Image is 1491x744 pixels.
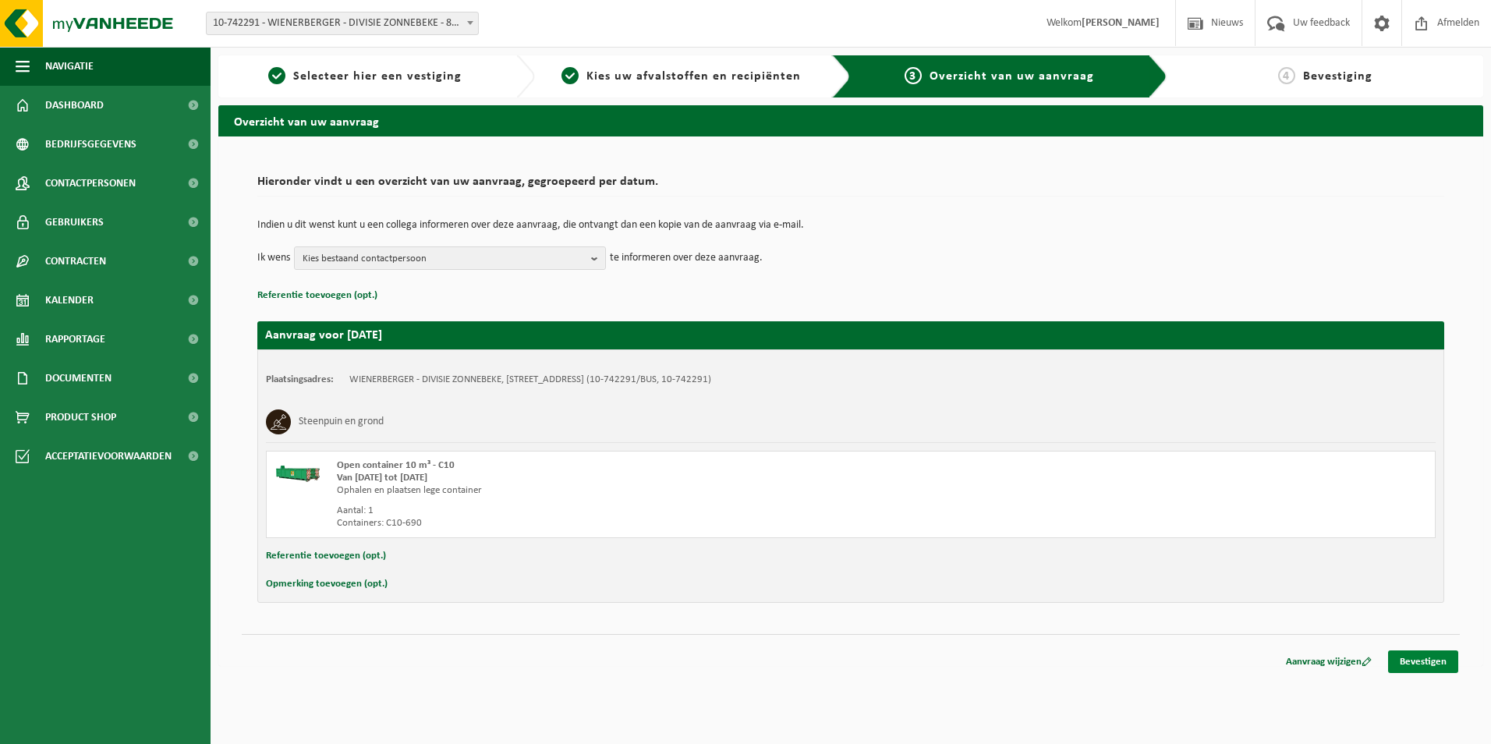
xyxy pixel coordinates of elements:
[45,242,106,281] span: Contracten
[349,374,711,386] td: WIENERBERGER - DIVISIE ZONNEBEKE, [STREET_ADDRESS] (10-742291/BUS, 10-742291)
[337,505,913,517] div: Aantal: 1
[930,70,1094,83] span: Overzicht van uw aanvraag
[266,574,388,594] button: Opmerking toevoegen (opt.)
[268,67,285,84] span: 1
[1274,650,1383,673] a: Aanvraag wijzigen
[303,247,585,271] span: Kies bestaand contactpersoon
[45,125,136,164] span: Bedrijfsgegevens
[586,70,801,83] span: Kies uw afvalstoffen en recipiënten
[45,281,94,320] span: Kalender
[337,517,913,530] div: Containers: C10-690
[299,409,384,434] h3: Steenpuin en grond
[543,67,820,86] a: 2Kies uw afvalstoffen en recipiënten
[226,67,504,86] a: 1Selecteer hier een vestiging
[218,105,1483,136] h2: Overzicht van uw aanvraag
[45,398,116,437] span: Product Shop
[266,546,386,566] button: Referentie toevoegen (opt.)
[45,320,105,359] span: Rapportage
[561,67,579,84] span: 2
[45,47,94,86] span: Navigatie
[337,484,913,497] div: Ophalen en plaatsen lege container
[45,86,104,125] span: Dashboard
[905,67,922,84] span: 3
[206,12,479,35] span: 10-742291 - WIENERBERGER - DIVISIE ZONNEBEKE - 8980 ZONNEBEKE, IEPERSTRAAT 186
[207,12,478,34] span: 10-742291 - WIENERBERGER - DIVISIE ZONNEBEKE - 8980 ZONNEBEKE, IEPERSTRAAT 186
[1082,17,1160,29] strong: [PERSON_NAME]
[265,329,382,342] strong: Aanvraag voor [DATE]
[610,246,763,270] p: te informeren over deze aanvraag.
[257,220,1444,231] p: Indien u dit wenst kunt u een collega informeren over deze aanvraag, die ontvangt dan een kopie v...
[45,164,136,203] span: Contactpersonen
[257,246,290,270] p: Ik wens
[293,70,462,83] span: Selecteer hier een vestiging
[45,359,112,398] span: Documenten
[1303,70,1372,83] span: Bevestiging
[257,285,377,306] button: Referentie toevoegen (opt.)
[45,437,172,476] span: Acceptatievoorwaarden
[266,374,334,384] strong: Plaatsingsadres:
[274,459,321,483] img: HK-XC-10-GN-00.png
[1388,650,1458,673] a: Bevestigen
[45,203,104,242] span: Gebruikers
[294,246,606,270] button: Kies bestaand contactpersoon
[257,175,1444,197] h2: Hieronder vindt u een overzicht van uw aanvraag, gegroepeerd per datum.
[337,460,455,470] span: Open container 10 m³ - C10
[337,473,427,483] strong: Van [DATE] tot [DATE]
[1278,67,1295,84] span: 4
